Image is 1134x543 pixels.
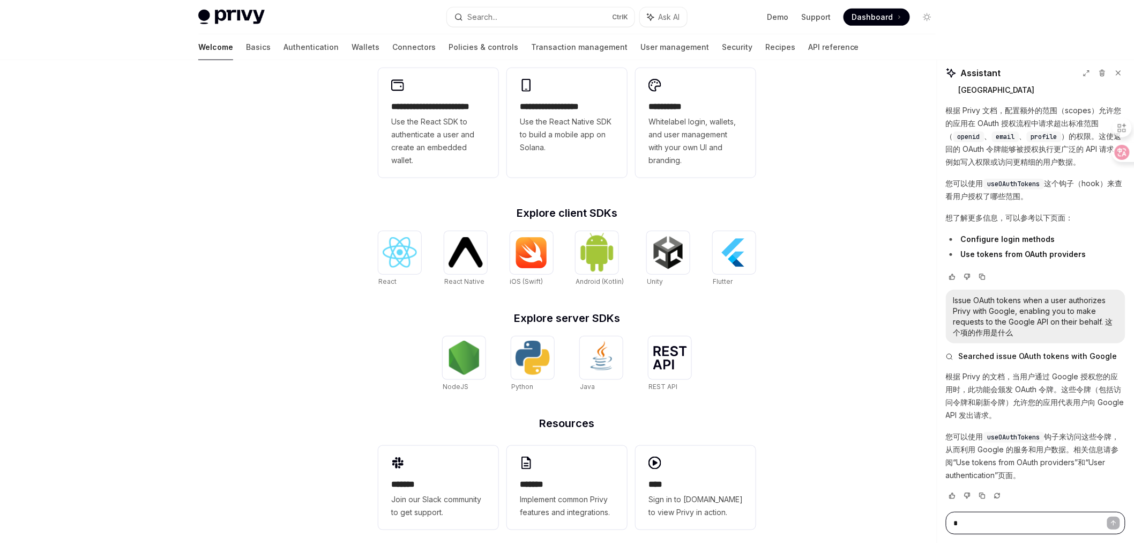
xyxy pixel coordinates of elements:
a: FlutterFlutter [713,231,756,287]
a: **** **Implement common Privy features and integrations. [507,446,627,530]
a: Support [801,12,831,23]
span: useOAuthTokens [988,180,1040,188]
span: Ctrl K [612,13,628,21]
a: User management [640,34,709,60]
span: Dashboard [852,12,893,23]
a: Android (Kotlin)Android (Kotlin) [576,231,624,287]
span: Whitelabel login, wallets, and user management with your own UI and branding. [648,115,743,167]
span: profile [1031,133,1057,141]
a: JavaJava [580,336,623,392]
img: Unity [651,236,685,270]
span: Join our Slack community to get support. [391,493,486,519]
span: useOAuthTokens [988,433,1040,442]
img: Java [584,341,618,375]
a: UnityUnity [647,231,690,287]
h2: Explore server SDKs [378,313,756,324]
button: Searched issue OAuth tokens with Google [946,351,1125,362]
p: 您可以使用 钩子来访问这些令牌，从而利用 Google 的服务和用户数据。相关信息请参阅“Use tokens from OAuth providers”和“User authenticatio... [946,430,1125,482]
img: React Native [449,237,483,268]
a: Welcome [198,34,233,60]
img: iOS (Swift) [514,237,549,269]
a: API reference [808,34,859,60]
span: Use the React SDK to authenticate a user and create an embedded wallet. [391,115,486,167]
span: Flutter [713,277,733,285]
h2: Explore client SDKs [378,208,756,218]
span: Python [511,383,533,391]
p: 根据 Privy 的文档，当用户通过 Google 授权您的应用时，此功能会颁发 OAuth 令牌。这些令牌（包括访问令牌和刷新令牌）允许您的应用代表用户向 Google API 发出请求。 [946,370,1125,422]
p: 您可以使用 这个钩子（hook）来查看用户授权了哪些范围。 [946,177,1125,203]
a: **** **** **** ***Use the React Native SDK to build a mobile app on Solana. [507,68,627,178]
span: REST API [648,383,677,391]
img: Python [516,341,550,375]
span: React Native [444,277,484,285]
span: iOS (Swift) [510,277,543,285]
div: Search... [467,11,497,24]
a: Recipes [765,34,795,60]
button: Send message [1107,517,1120,530]
h2: Resources [378,418,756,429]
a: React NativeReact Native [444,231,487,287]
a: Basics [246,34,271,60]
a: PythonPython [511,336,554,392]
strong: Configure login methods [961,234,1055,244]
img: light logo [198,10,265,25]
a: **** **Join our Slack community to get support. [378,446,498,530]
button: Ask AI [640,8,687,27]
a: Transaction management [531,34,628,60]
img: Flutter [717,236,751,270]
img: NodeJS [447,341,481,375]
a: iOS (Swift)iOS (Swift) [510,231,553,287]
a: Security [722,34,752,60]
button: Toggle dark mode [919,9,936,26]
a: ReactReact [378,231,421,287]
p: 根据 Privy 文档，配置额外的范围（scopes）允许您的应用在 OAuth 授权流程中请求超出标准范围（ 、 、 ）的权限。这使返回的 OAuth 令牌能够被授权执行更广泛的 API 请求... [946,104,1125,168]
span: React [378,277,397,285]
a: ****Sign in to [DOMAIN_NAME] to view Privy in action. [636,446,756,530]
span: Unity [647,277,663,285]
a: **** *****Whitelabel login, wallets, and user management with your own UI and branding. [636,68,756,178]
span: Java [580,383,595,391]
a: Connectors [392,34,436,60]
a: Demo [767,12,788,23]
a: NodeJSNodeJS [443,336,486,392]
p: 想了解更多信息，可以参考以下页面： [946,211,1125,224]
span: Searched issue OAuth tokens with Google [959,351,1117,362]
span: Ask AI [658,12,680,23]
img: Android (Kotlin) [580,232,614,273]
button: Search...CtrlK [447,8,635,27]
span: Use the React Native SDK to build a mobile app on Solana. [520,115,614,154]
span: Android (Kotlin) [576,277,624,285]
a: Dashboard [844,9,910,26]
a: Authentication [283,34,339,60]
a: REST APIREST API [648,336,691,392]
strong: Use tokens from OAuth providers [961,250,1086,259]
span: openid [958,133,980,141]
a: Policies & controls [449,34,518,60]
span: NodeJS [443,383,468,391]
a: Wallets [352,34,379,60]
img: REST API [653,346,687,370]
span: Sign in to [DOMAIN_NAME] to view Privy in action. [648,493,743,519]
span: Assistant [961,67,1001,79]
span: email [996,133,1015,141]
img: React [383,237,417,268]
div: Issue OAuth tokens when a user authorizes Privy with Google, enabling you to make requests to the... [953,295,1118,338]
span: Implement common Privy features and integrations. [520,493,614,519]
